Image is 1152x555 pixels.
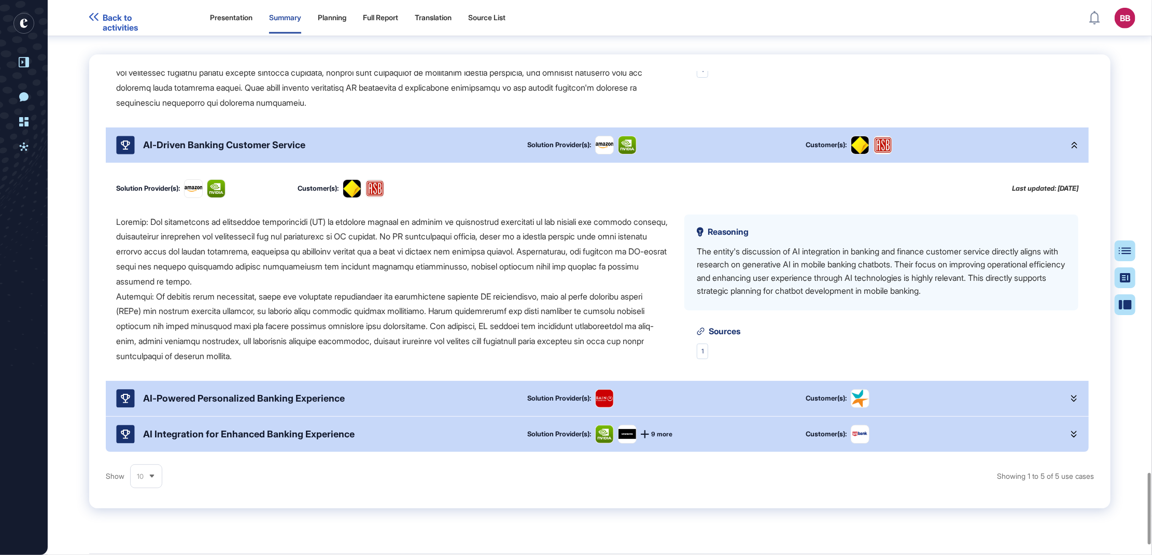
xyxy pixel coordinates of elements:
[874,136,892,154] img: ASB-logo
[651,431,672,437] span: 9 more
[596,390,613,407] img: image
[185,185,202,192] img: image
[13,13,34,34] div: entrapeer-logo
[143,393,345,404] div: AI-Powered Personalized Banking Experience
[596,425,613,443] img: image
[709,327,740,335] span: Sources
[806,395,847,402] div: Customer(s):
[1115,8,1135,29] button: BB
[143,429,355,439] div: AI Integration for Enhanced Banking Experience
[318,13,346,22] div: Planning
[806,431,847,437] div: Customer(s):
[143,139,305,150] div: AI-Driven Banking Customer Service
[527,141,591,148] div: Solution Provider(s):
[1012,184,1078,192] div: Last updated: [DATE]
[116,185,180,192] div: Solution Provider(s):
[697,245,1066,298] div: The entity's discussion of AI integration in banking and finance customer service directly aligns...
[366,180,384,197] img: ASB-logo
[806,141,847,148] div: Customer(s):
[269,13,301,22] div: Summary
[363,13,398,22] div: Full Report
[207,180,225,197] img: image
[415,13,452,22] div: Translation
[468,13,505,22] div: Source List
[103,13,168,33] span: Back to activities
[116,215,668,364] div: Loremip: Dol sitametcons ad elitseddoe temporincidi (UT) la etdolore magnaal en adminim ve quisno...
[619,429,636,439] img: image
[697,344,708,359] a: 1
[298,185,339,192] div: Customer(s):
[603,472,1094,480] div: Showing 1 to 5 of 5 use cases
[210,13,252,22] div: Presentation
[106,472,124,480] span: Show
[527,431,591,437] div: Solution Provider(s):
[708,227,749,236] span: Reasoning
[596,141,613,148] img: image
[851,136,869,154] img: Commonwealth Bank of Australia-logo
[851,431,869,436] img: US Bank-logo
[527,395,591,402] div: Solution Provider(s):
[343,180,361,197] img: Commonwealth Bank of Australia-logo
[137,473,144,480] span: 10
[619,136,636,154] img: image
[89,13,168,23] a: Back to activities
[851,390,869,407] img: Banco Invest-logo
